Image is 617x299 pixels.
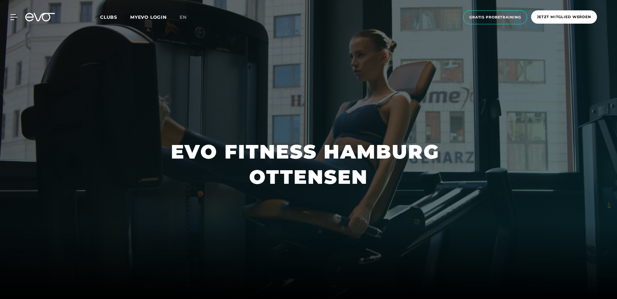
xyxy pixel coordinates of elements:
a: MYEVO LOGIN [130,14,167,20]
a: Clubs [100,14,130,20]
a: en [180,14,194,21]
span: Jetzt Mitglied werden [537,14,591,20]
span: en [180,14,187,20]
span: Gratis Probetraining [469,15,521,20]
a: Gratis Probetraining [461,10,529,24]
h1: EVO FITNESS HAMBURG OTTENSEN [171,139,446,190]
span: Clubs [100,14,117,20]
a: Jetzt Mitglied werden [529,10,599,24]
